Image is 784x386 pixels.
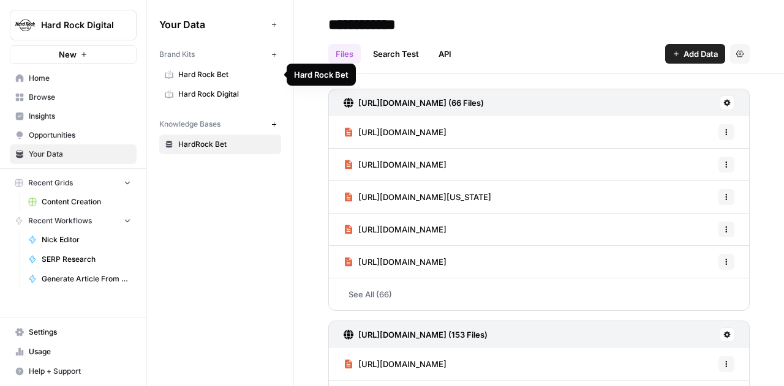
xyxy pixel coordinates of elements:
span: [URL][DOMAIN_NAME] [358,358,447,370]
span: Browse [29,92,131,103]
a: [URL][DOMAIN_NAME] (66 Files) [344,89,484,116]
span: [URL][DOMAIN_NAME] [358,223,447,236]
h3: [URL][DOMAIN_NAME] (66 Files) [358,97,484,109]
span: Recent Grids [28,177,73,188]
a: Opportunities [10,125,137,145]
a: Content Creation [23,192,137,212]
a: [URL][DOMAIN_NAME][US_STATE] [344,181,491,213]
span: Knowledge Bases [159,119,221,130]
h3: [URL][DOMAIN_NAME] (153 Files) [358,328,488,341]
span: Help + Support [29,366,131,377]
a: API [431,44,459,64]
span: Your Data [29,149,131,160]
a: See All (66) [328,278,750,310]
a: Hard Rock Digital [159,84,281,104]
a: HardRock Bet [159,135,281,154]
a: [URL][DOMAIN_NAME] [344,149,447,180]
span: Content Creation [42,196,131,207]
span: HardRock Bet [178,139,276,150]
span: SERP Research [42,254,131,265]
span: Opportunities [29,130,131,141]
span: [URL][DOMAIN_NAME][US_STATE] [358,191,491,203]
button: Recent Workflows [10,212,137,230]
span: Nick Editor [42,234,131,245]
a: [URL][DOMAIN_NAME] [344,246,447,278]
span: Settings [29,327,131,338]
div: Hard Rock Bet [294,69,349,81]
a: Settings [10,322,137,342]
span: Insights [29,111,131,122]
a: Home [10,69,137,88]
button: Recent Grids [10,174,137,192]
span: [URL][DOMAIN_NAME] [358,158,447,171]
a: SERP Research [23,250,137,269]
span: [URL][DOMAIN_NAME] [358,126,447,138]
button: Add Data [665,44,725,64]
span: [URL][DOMAIN_NAME] [358,256,447,268]
button: Help + Support [10,362,137,381]
span: Hard Rock Digital [41,19,115,31]
span: Home [29,73,131,84]
a: Hard Rock Bet [159,65,281,84]
a: Nick Editor [23,230,137,250]
span: Generate Article From Outline [42,273,131,284]
a: Generate Article From Outline [23,269,137,289]
a: Your Data [10,144,137,164]
a: Files [328,44,361,64]
a: [URL][DOMAIN_NAME] [344,116,447,148]
span: Brand Kits [159,49,195,60]
a: Search Test [366,44,426,64]
a: Browse [10,87,137,107]
a: Usage [10,342,137,362]
span: Usage [29,346,131,357]
a: Insights [10,106,137,126]
button: Workspace: Hard Rock Digital [10,10,137,40]
span: Add Data [684,48,718,60]
img: Hard Rock Digital Logo [14,14,36,36]
a: [URL][DOMAIN_NAME] (153 Files) [344,321,488,348]
span: Hard Rock Digital [178,89,276,100]
a: [URL][DOMAIN_NAME] [344,348,447,380]
span: Hard Rock Bet [178,69,276,80]
span: Recent Workflows [28,215,92,226]
a: [URL][DOMAIN_NAME] [344,213,447,245]
span: Your Data [159,17,266,32]
span: New [59,48,77,61]
button: New [10,45,137,64]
